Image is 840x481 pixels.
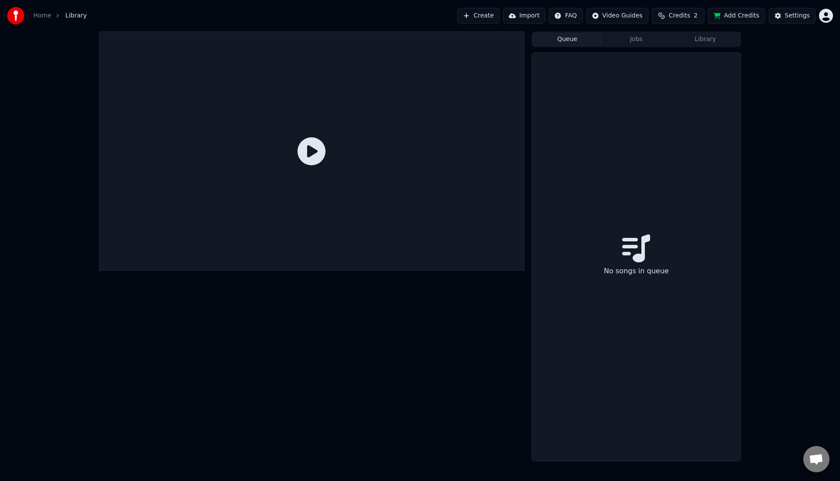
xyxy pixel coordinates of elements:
[33,11,51,20] a: Home
[33,11,87,20] nav: breadcrumb
[652,8,704,24] button: Credits2
[586,8,648,24] button: Video Guides
[533,33,602,46] button: Queue
[769,8,815,24] button: Settings
[457,8,500,24] button: Create
[671,33,740,46] button: Library
[694,11,698,20] span: 2
[600,262,672,280] div: No songs in queue
[785,11,810,20] div: Settings
[602,33,671,46] button: Jobs
[65,11,87,20] span: Library
[668,11,690,20] span: Credits
[549,8,582,24] button: FAQ
[708,8,765,24] button: Add Credits
[803,446,829,472] a: Open chat
[503,8,545,24] button: Import
[7,7,24,24] img: youka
